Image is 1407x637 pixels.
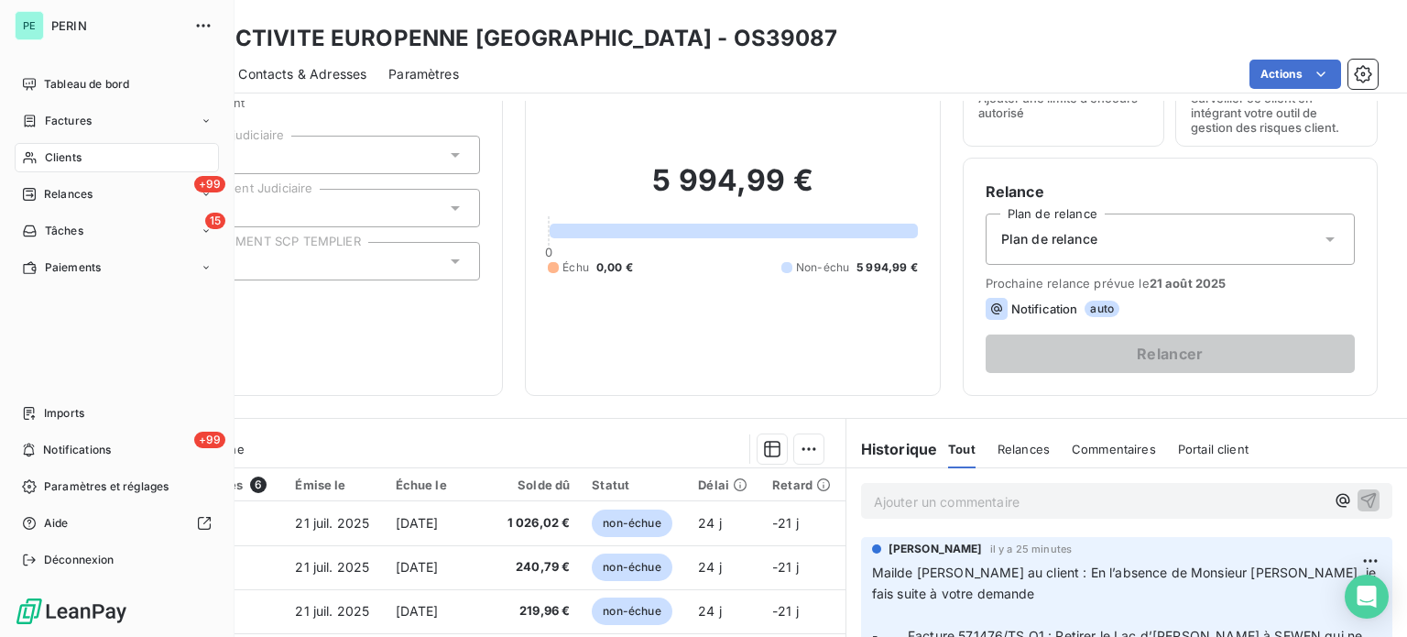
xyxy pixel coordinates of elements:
span: 24 j [698,515,722,531]
span: 21 juil. 2025 [295,603,369,619]
span: il y a 25 minutes [990,544,1073,555]
span: 21 août 2025 [1150,276,1227,291]
span: 240,79 € [503,558,570,577]
span: Tout [948,442,976,456]
h6: Relance [986,181,1355,203]
span: [DATE] [396,603,439,619]
span: Mailde [PERSON_NAME] au client : En l’absence de Monsieur [PERSON_NAME], je fais suite à votre de... [872,565,1380,601]
a: Imports [15,399,219,428]
span: non-échue [592,510,671,537]
span: Propriétés Client [147,95,480,121]
span: Relances [44,186,93,203]
span: Paiements [45,259,101,276]
span: Tableau de bord [44,76,129,93]
span: Ajouter une limite d’encours autorisé [978,91,1150,120]
a: Factures [15,106,219,136]
span: 0,00 € [596,259,633,276]
a: Aide [15,509,219,538]
span: Paramètres et réglages [44,478,169,495]
span: 21 juil. 2025 [295,515,369,531]
a: +99Relances [15,180,219,209]
span: Imports [44,405,84,422]
span: Aide [44,515,69,532]
span: Échu [562,259,589,276]
span: Non-échu [796,259,849,276]
div: Émise le [295,478,373,492]
span: 0 [545,245,552,259]
span: Notification [1011,302,1078,316]
span: auto [1085,301,1119,317]
span: Factures [45,113,92,129]
div: Solde dû [503,478,570,492]
button: Relancer [986,335,1355,373]
span: Relances [998,442,1050,456]
span: 1 026,02 € [503,514,570,533]
span: Contacts & Adresses [238,65,366,83]
span: [DATE] [396,559,439,575]
span: Commentaires [1072,442,1156,456]
button: Actions [1249,60,1341,89]
div: Statut [592,478,676,492]
div: Échue le [396,478,481,492]
h6: Historique [846,438,938,460]
a: 15Tâches [15,216,219,246]
span: -21 j [772,559,799,575]
span: 21 juil. 2025 [295,559,369,575]
span: Notifications [43,442,111,458]
span: 219,96 € [503,602,570,621]
span: non-échue [592,554,671,581]
a: Paramètres et réglages [15,472,219,501]
span: [PERSON_NAME] [889,541,983,557]
a: Tableau de bord [15,70,219,99]
span: Surveiller ce client en intégrant votre outil de gestion des risques client. [1191,91,1362,135]
div: PE [15,11,44,40]
img: Logo LeanPay [15,597,128,626]
span: 15 [205,213,225,229]
h2: 5 994,99 € [548,162,917,217]
span: -21 j [772,603,799,619]
h3: COLLECTIVITE EUROPENNE [GEOGRAPHIC_DATA] - OS39087 [161,22,838,55]
span: +99 [194,176,225,192]
span: 24 j [698,559,722,575]
span: Paramètres [388,65,459,83]
span: [DATE] [396,515,439,531]
span: 6 [250,477,267,493]
div: Délai [698,478,750,492]
span: Portail client [1178,442,1249,456]
a: Clients [15,143,219,172]
span: Plan de relance [1001,230,1097,248]
a: Paiements [15,253,219,282]
span: Prochaine relance prévue le [986,276,1355,291]
span: 24 j [698,603,722,619]
span: non-échue [592,598,671,625]
span: PERIN [51,18,183,33]
span: Tâches [45,223,83,239]
span: 5 994,99 € [856,259,918,276]
span: -21 j [772,515,799,531]
div: Retard [772,478,834,492]
div: Open Intercom Messenger [1345,575,1389,619]
span: Déconnexion [44,552,115,568]
span: Clients [45,149,82,166]
span: +99 [194,432,225,448]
